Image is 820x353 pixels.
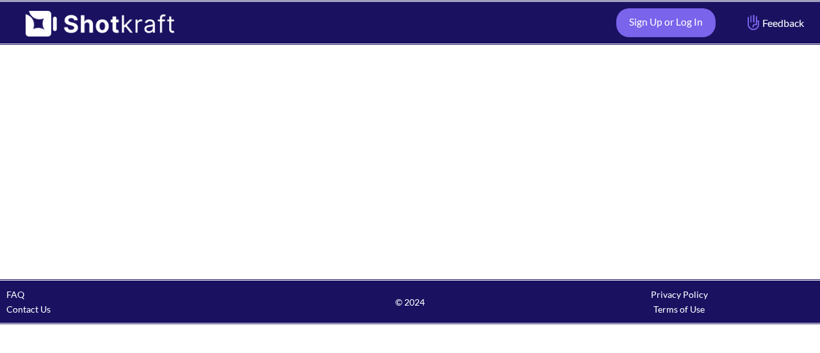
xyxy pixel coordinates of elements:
[545,302,814,316] div: Terms of Use
[545,287,814,302] div: Privacy Policy
[744,15,804,30] span: Feedback
[6,304,51,315] a: Contact Us
[6,289,24,300] a: FAQ
[275,295,545,309] span: © 2024
[616,8,716,37] a: Sign Up or Log In
[744,12,762,33] img: Hand Icon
